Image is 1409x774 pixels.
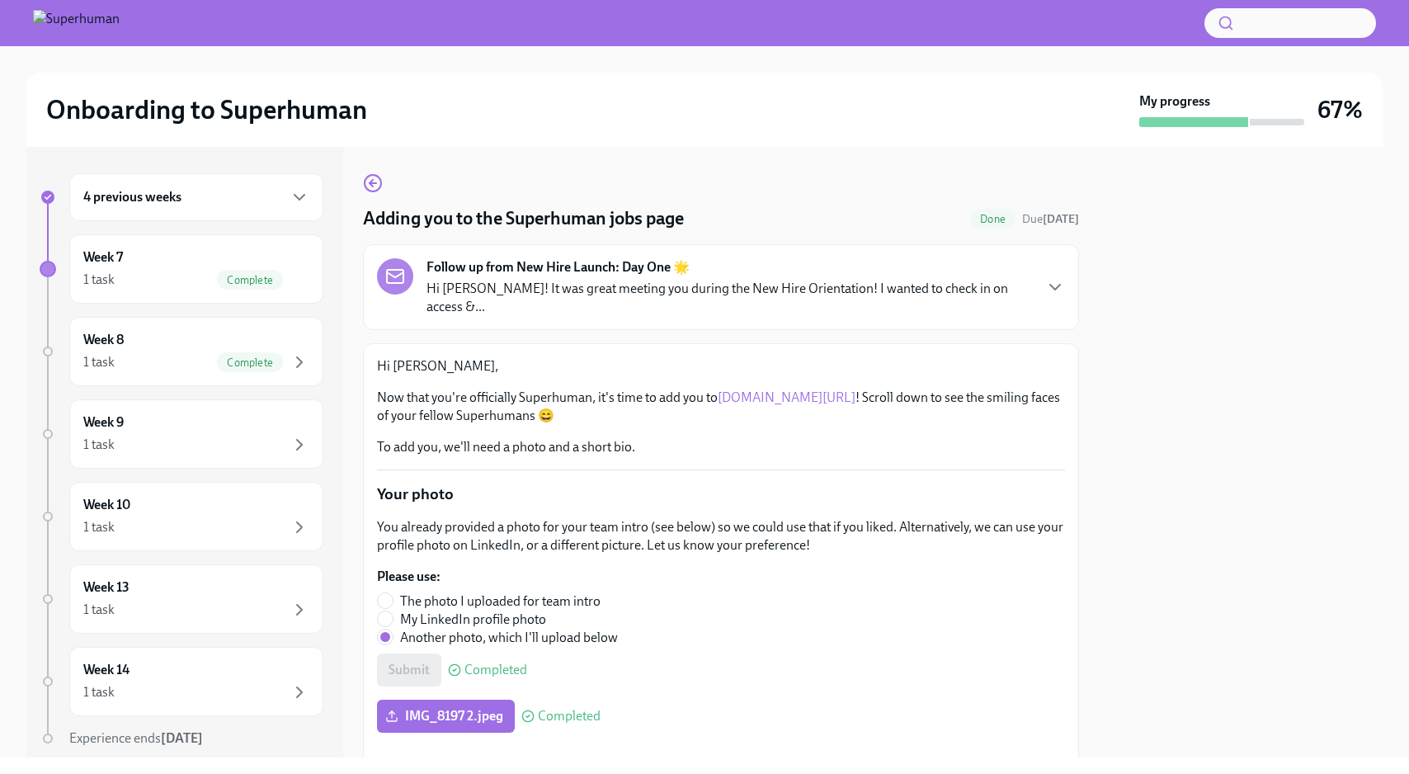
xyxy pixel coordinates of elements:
[83,601,115,619] div: 1 task
[83,578,130,597] h6: Week 13
[40,482,323,551] a: Week 101 task
[161,730,203,746] strong: [DATE]
[83,496,130,514] h6: Week 10
[40,399,323,469] a: Week 91 task
[69,730,203,746] span: Experience ends
[363,206,684,231] h4: Adding you to the Superhuman jobs page
[464,663,527,677] span: Completed
[400,611,546,629] span: My LinkedIn profile photo
[1022,212,1079,226] span: Due
[46,93,367,126] h2: Onboarding to Superhuman
[83,353,115,371] div: 1 task
[83,661,130,679] h6: Week 14
[33,10,120,36] img: Superhuman
[377,438,1065,456] p: To add you, we'll need a photo and a short bio.
[83,271,115,289] div: 1 task
[400,629,618,647] span: Another photo, which I'll upload below
[83,331,124,349] h6: Week 8
[40,564,323,634] a: Week 131 task
[217,274,283,286] span: Complete
[400,592,601,611] span: The photo I uploaded for team intro
[538,710,601,723] span: Completed
[217,356,283,369] span: Complete
[718,389,855,405] a: [DOMAIN_NAME][URL]
[40,234,323,304] a: Week 71 taskComplete
[83,518,115,536] div: 1 task
[377,568,631,586] label: Please use:
[83,248,123,267] h6: Week 7
[1139,92,1210,111] strong: My progress
[83,413,124,432] h6: Week 9
[40,317,323,386] a: Week 81 taskComplete
[83,436,115,454] div: 1 task
[1317,95,1363,125] h3: 67%
[69,173,323,221] div: 4 previous weeks
[83,188,181,206] h6: 4 previous weeks
[40,647,323,716] a: Week 141 task
[377,700,515,733] label: IMG_8197 2.jpeg
[426,280,1032,316] p: Hi [PERSON_NAME]! It was great meeting you during the New Hire Orientation! I wanted to check in ...
[377,389,1065,425] p: Now that you're officially Superhuman, it's time to add you to ! Scroll down to see the smiling f...
[377,484,1065,505] p: Your photo
[970,213,1016,225] span: Done
[1043,212,1079,226] strong: [DATE]
[377,357,1065,375] p: Hi [PERSON_NAME],
[83,683,115,701] div: 1 task
[426,258,690,276] strong: Follow up from New Hire Launch: Day One 🌟
[377,518,1065,555] p: You already provided a photo for your team intro (see below) so we could use that if you liked. A...
[389,708,503,724] span: IMG_8197 2.jpeg
[1022,211,1079,227] span: July 9th, 2025 09:00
